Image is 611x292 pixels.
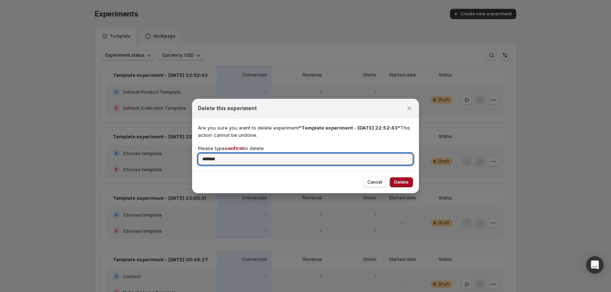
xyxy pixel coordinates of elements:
button: Delete [390,177,413,187]
span: Cancel [367,179,382,185]
h2: Delete this experiment [198,105,257,112]
div: Open Intercom Messenger [586,256,604,274]
span: Delete [394,179,409,185]
p: Are you sure you want to delete experiment This action cannot be undone. [198,124,413,139]
p: Please type to delete [198,145,264,152]
button: Close [404,103,415,113]
span: confirm [225,145,244,151]
button: Cancel [363,177,387,187]
span: "Template experiment - [DATE] 22:52:43" [299,125,400,131]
